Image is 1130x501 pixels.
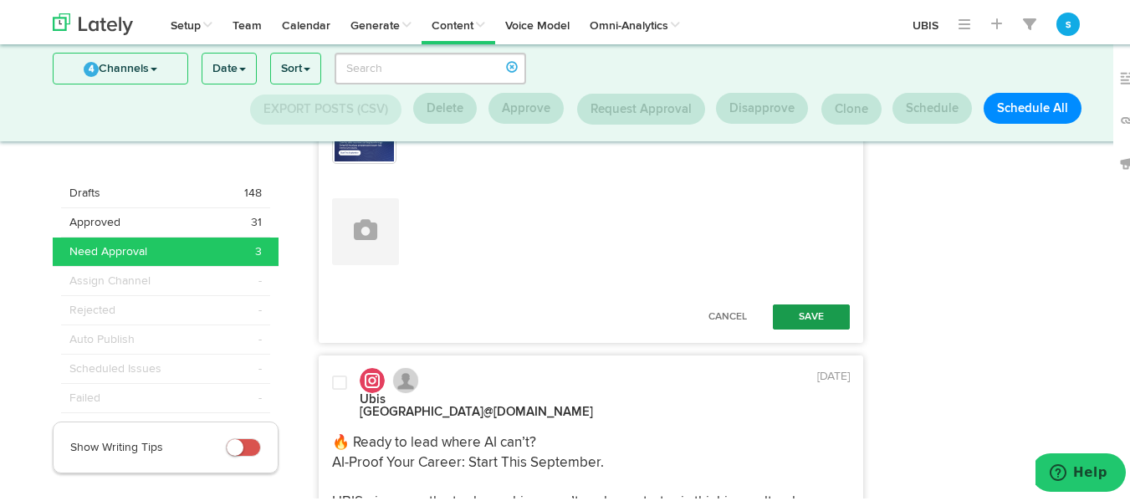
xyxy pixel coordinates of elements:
span: - [258,358,262,375]
img: avatar_blank.jpg [393,366,418,391]
span: - [258,299,262,316]
a: Sort [271,51,320,81]
span: Request Approval [591,100,692,113]
span: 4 [84,59,99,74]
span: Need Approval [69,241,147,258]
a: Date [202,51,256,81]
iframe: Opens a widget where you can find more information [1035,451,1126,493]
input: Search [335,50,526,82]
button: Cancel [691,302,764,327]
button: s [1056,10,1080,33]
span: - [258,270,262,287]
img: logo_lately_bg_light.svg [53,11,133,33]
button: Schedule [892,90,972,121]
button: Clone [821,91,882,122]
a: 4Channels [54,51,187,81]
span: @[DOMAIN_NAME] [483,403,593,416]
strong: Ubis [GEOGRAPHIC_DATA] [360,391,593,416]
span: Failed [69,387,100,404]
button: Disapprove [716,90,808,121]
span: - [258,329,262,345]
button: Request Approval [577,91,705,122]
button: Export Posts (CSV) [250,92,401,122]
time: [DATE] [817,368,850,380]
span: Show Writing Tips [70,439,163,451]
button: Delete [413,90,477,121]
span: Rejected [69,299,115,316]
span: 3 [255,241,262,258]
button: Save [773,302,850,327]
span: Assign Channel [69,270,151,287]
span: Auto Publish [69,329,135,345]
span: - [258,387,262,404]
span: Scheduled Issues [69,358,161,375]
span: 148 [244,182,262,199]
button: Schedule All [984,90,1081,121]
span: Clone [835,100,868,113]
span: 31 [251,212,262,228]
span: Drafts [69,182,100,199]
img: instagram.svg [360,366,385,391]
span: Approved [69,212,120,228]
button: Approve [488,90,564,121]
